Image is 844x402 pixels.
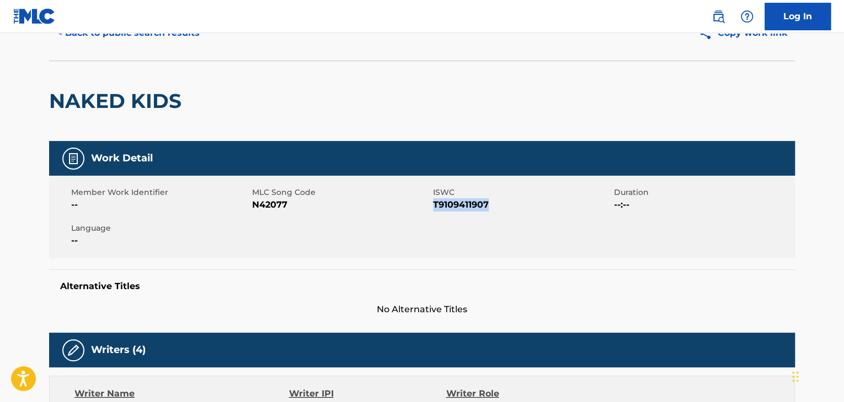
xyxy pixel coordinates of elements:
a: Log In [765,3,831,30]
div: Writer IPI [289,387,446,400]
span: --:-- [614,198,792,211]
span: No Alternative Titles [49,303,795,316]
span: -- [71,198,249,211]
span: ISWC [433,187,611,198]
span: Language [71,222,249,234]
button: < Back to public search results [49,19,207,47]
img: help [740,10,754,23]
button: Copy work link [691,19,795,47]
h5: Work Detail [91,152,153,165]
img: search [712,10,725,23]
img: MLC Logo [13,8,56,24]
span: T9109411907 [433,198,611,211]
img: Work Detail [67,152,80,165]
span: MLC Song Code [252,187,430,198]
img: Writers [67,344,80,357]
h5: Writers (4) [91,344,146,356]
span: -- [71,234,249,247]
div: Help [736,6,758,28]
span: Duration [614,187,792,198]
h5: Alternative Titles [60,281,784,292]
div: Writer Role [446,387,589,400]
div: Drag [792,360,799,393]
iframe: Chat Widget [789,349,844,402]
div: Writer Name [74,387,289,400]
img: Copy work link [698,26,718,40]
span: N42077 [252,198,430,211]
a: Public Search [707,6,729,28]
h2: NAKED KIDS [49,89,187,113]
span: Member Work Identifier [71,187,249,198]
